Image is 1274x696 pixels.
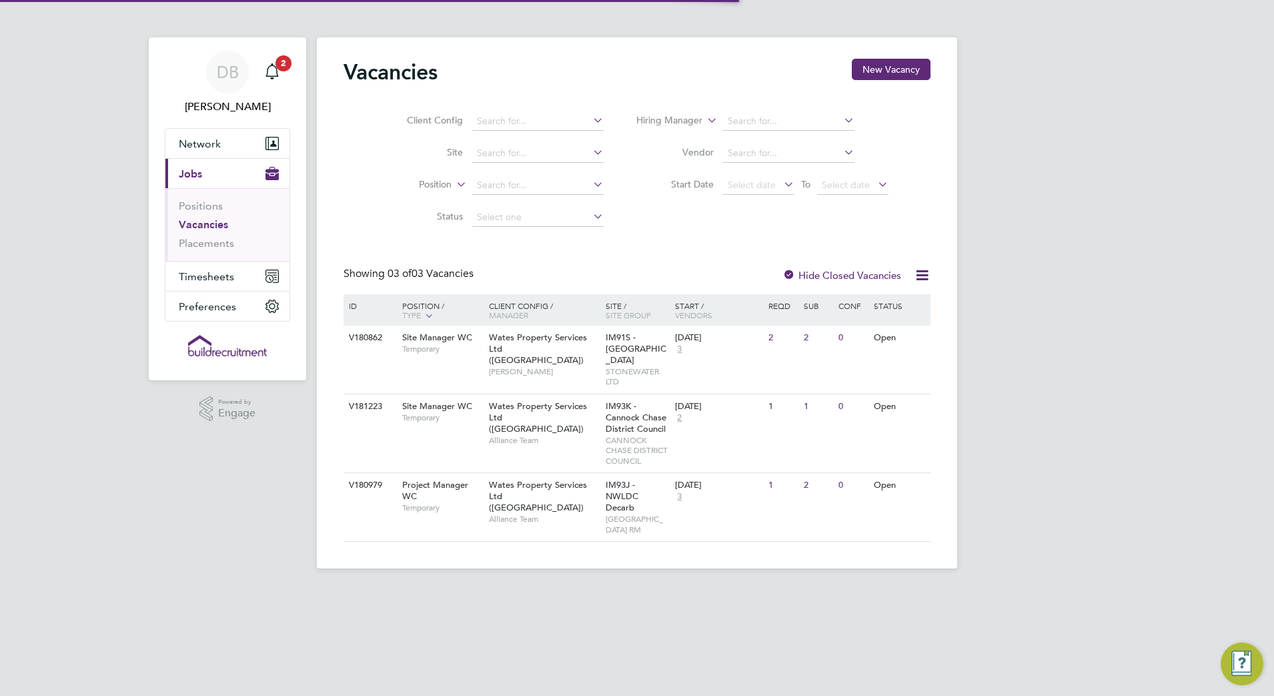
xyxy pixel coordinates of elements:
label: Start Date [637,178,714,190]
span: Vendors [675,310,712,320]
span: Temporary [402,412,482,423]
span: CANNOCK CHASE DISTRICT COUNCIL [606,435,669,466]
div: Site / [602,294,672,326]
span: Wates Property Services Ltd ([GEOGRAPHIC_DATA]) [489,400,587,434]
span: 2 [275,55,291,71]
input: Search for... [472,144,604,163]
span: Temporary [402,502,482,513]
a: Vacancies [179,218,228,231]
span: Project Manager WC [402,479,468,502]
div: 1 [765,394,800,419]
div: 1 [800,394,835,419]
span: Site Group [606,310,651,320]
div: [DATE] [675,401,762,412]
div: 0 [835,394,870,419]
input: Search for... [472,176,604,195]
span: To [797,176,814,193]
a: Positions [179,200,223,212]
div: V181223 [346,394,392,419]
button: Jobs [165,159,289,188]
label: Hiring Manager [626,114,702,127]
div: 0 [835,326,870,350]
label: Position [375,178,452,192]
span: 2 [675,412,684,424]
div: Reqd [765,294,800,317]
div: 2 [765,326,800,350]
div: Open [870,394,928,419]
input: Select one [472,208,604,227]
button: Timesheets [165,262,289,291]
a: DB[PERSON_NAME] [165,51,290,115]
div: 0 [835,473,870,498]
span: IM93J - NWLDC Decarb [606,479,638,513]
span: STONEWATER LTD [606,366,669,387]
span: Wates Property Services Ltd ([GEOGRAPHIC_DATA]) [489,332,587,366]
div: [DATE] [675,480,762,491]
span: 03 Vacancies [388,267,474,280]
label: Hide Closed Vacancies [782,269,901,282]
div: Open [870,473,928,498]
div: V180862 [346,326,392,350]
span: Manager [489,310,528,320]
img: buildrec-logo-retina.png [188,335,267,356]
a: Go to home page [165,335,290,356]
label: Vendor [637,146,714,158]
span: Wates Property Services Ltd ([GEOGRAPHIC_DATA]) [489,479,587,513]
a: 2 [259,51,285,93]
div: Client Config / [486,294,602,326]
span: Select date [728,179,776,191]
span: Jobs [179,167,202,180]
div: [DATE] [675,332,762,344]
span: [PERSON_NAME] [489,366,599,377]
div: Start / [672,294,765,326]
span: Preferences [179,300,236,313]
div: 2 [800,326,835,350]
div: 1 [765,473,800,498]
span: Type [402,310,421,320]
div: 2 [800,473,835,498]
span: Select date [822,179,870,191]
span: IM93K - Cannock Chase District Council [606,400,666,434]
span: 03 of [388,267,412,280]
span: Alliance Team [489,514,599,525]
div: Showing [344,267,476,281]
div: Status [870,294,928,317]
span: 3 [675,491,684,502]
span: Site Manager WC [402,332,472,343]
span: Temporary [402,344,482,354]
span: Timesheets [179,270,234,283]
button: Network [165,129,289,158]
a: Placements [179,237,234,250]
div: V180979 [346,473,392,498]
span: Site Manager WC [402,400,472,412]
label: Status [386,210,463,222]
nav: Main navigation [149,37,306,380]
div: Conf [835,294,870,317]
label: Site [386,146,463,158]
input: Search for... [472,112,604,131]
a: Powered byEngage [199,396,256,422]
span: [GEOGRAPHIC_DATA] RM [606,514,669,535]
span: Engage [218,408,255,419]
div: Open [870,326,928,350]
span: Network [179,137,221,150]
span: IM91S - [GEOGRAPHIC_DATA] [606,332,666,366]
button: Engage Resource Center [1221,643,1263,685]
span: David Blears [165,99,290,115]
label: Client Config [386,114,463,126]
h2: Vacancies [344,59,438,85]
span: Alliance Team [489,435,599,446]
div: ID [346,294,392,317]
button: Preferences [165,292,289,321]
span: 3 [675,344,684,355]
div: Position / [392,294,486,328]
button: New Vacancy [852,59,930,80]
span: Powered by [218,396,255,408]
input: Search for... [723,112,854,131]
div: Sub [800,294,835,317]
span: DB [217,63,239,81]
div: Jobs [165,188,289,261]
input: Search for... [723,144,854,163]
